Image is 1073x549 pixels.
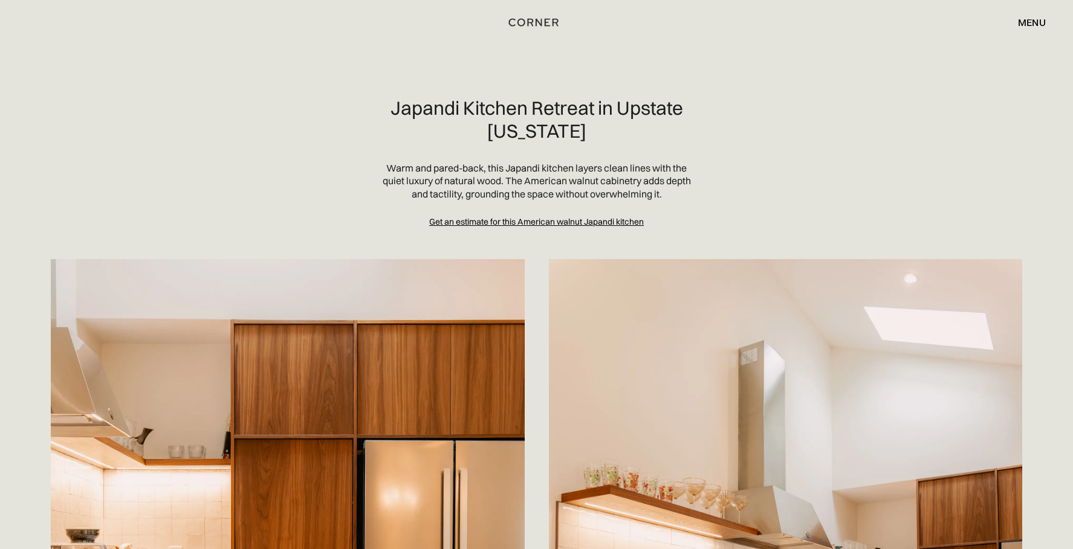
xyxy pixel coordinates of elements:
[382,162,692,201] p: Warm and pared-back, this Japandi kitchen layers clean lines with the quiet luxury of natural woo...
[495,14,577,30] a: home
[1018,18,1046,27] div: menu
[1006,12,1046,33] div: menu
[382,97,692,143] h2: Japandi Kitchen Retreat in Upstate [US_STATE]
[429,216,644,228] a: Get an estimate for this American walnut Japandi kitchen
